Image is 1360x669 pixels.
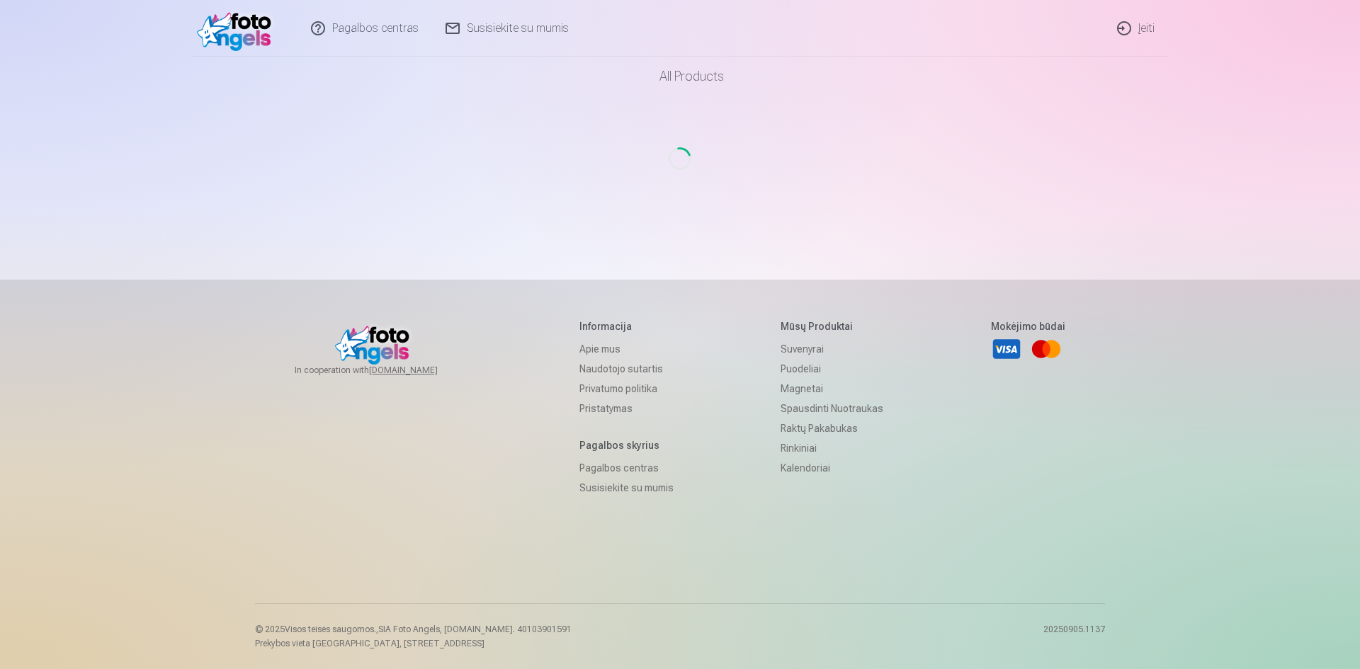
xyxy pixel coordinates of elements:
[1043,624,1105,649] p: 20250905.1137
[579,478,674,498] a: Susisiekite su mumis
[369,365,472,376] a: [DOMAIN_NAME]
[991,333,1022,365] a: Visa
[579,319,674,333] h5: Informacija
[620,57,741,96] a: All products
[295,365,472,376] span: In cooperation with
[579,458,674,478] a: Pagalbos centras
[1031,333,1062,365] a: Mastercard
[781,319,883,333] h5: Mūsų produktai
[255,638,572,649] p: Prekybos vieta [GEOGRAPHIC_DATA], [STREET_ADDRESS]
[378,624,572,634] span: SIA Foto Angels, [DOMAIN_NAME]. 40103901591
[579,438,674,452] h5: Pagalbos skyrius
[579,379,674,399] a: Privatumo politika
[991,319,1065,333] h5: Mokėjimo būdai
[197,6,278,51] img: /v1
[781,339,883,359] a: Suvenyrai
[579,359,674,379] a: Naudotojo sutartis
[579,399,674,418] a: Pristatymas
[781,379,883,399] a: Magnetai
[579,339,674,359] a: Apie mus
[781,458,883,478] a: Kalendoriai
[255,624,572,635] p: © 2025 Visos teisės saugomos. ,
[781,359,883,379] a: Puodeliai
[781,418,883,438] a: Raktų pakabukas
[781,399,883,418] a: Spausdinti nuotraukas
[781,438,883,458] a: Rinkiniai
